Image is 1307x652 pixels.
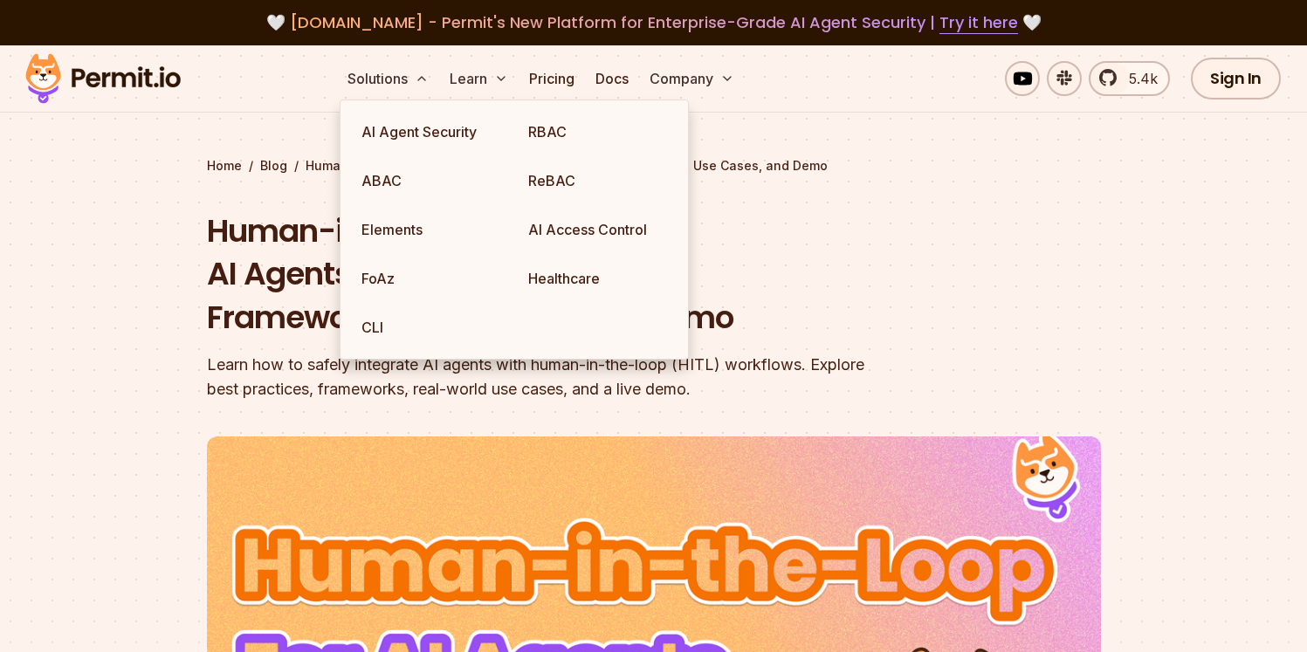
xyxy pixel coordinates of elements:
button: Learn [443,61,515,96]
a: ABAC [347,156,514,205]
a: Sign In [1191,58,1281,100]
button: Solutions [341,61,436,96]
div: 🤍 🤍 [42,10,1265,35]
a: RBAC [514,107,681,156]
a: Pricing [522,61,581,96]
a: Try it here [939,11,1018,34]
a: AI Access Control [514,205,681,254]
div: / / [207,157,1101,175]
img: Permit logo [17,49,189,108]
a: AI Agent Security [347,107,514,156]
a: Home [207,157,242,175]
a: Blog [260,157,287,175]
h1: Human-in-the-Loop for AI Agents: Best Practices, Frameworks, Use Cases, and Demo [207,209,877,340]
a: FoAz [347,254,514,303]
a: CLI [347,303,514,352]
a: Healthcare [514,254,681,303]
a: Docs [588,61,636,96]
span: 5.4k [1118,68,1158,89]
a: Elements [347,205,514,254]
a: ReBAC [514,156,681,205]
div: Learn how to safely integrate AI agents with human-in-the-loop (HITL) workflows. Explore best pra... [207,353,877,401]
button: Company [643,61,741,96]
span: [DOMAIN_NAME] - Permit's New Platform for Enterprise-Grade AI Agent Security | [290,11,1018,33]
a: 5.4k [1089,61,1170,96]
